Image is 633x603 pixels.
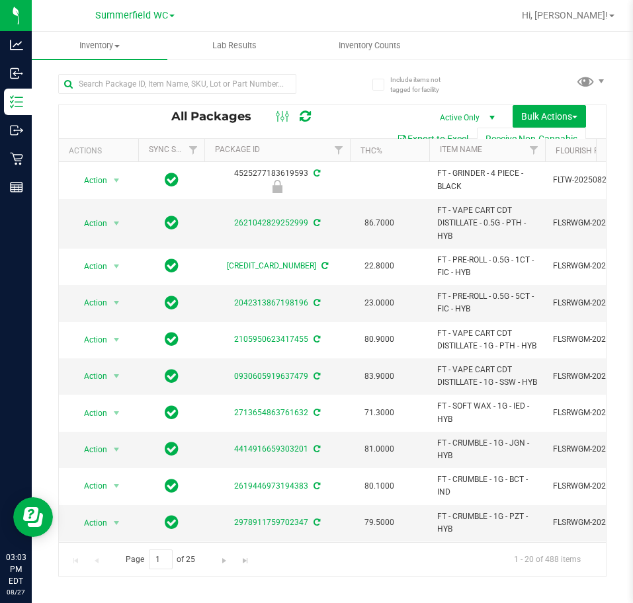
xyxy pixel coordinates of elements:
span: In Sync [165,477,179,495]
span: In Sync [165,440,179,458]
a: 2042313867198196 [234,298,308,307]
span: Bulk Actions [521,111,577,122]
inline-svg: Inventory [10,95,23,108]
span: Hi, [PERSON_NAME]! [522,10,608,20]
a: Lab Results [167,32,303,60]
span: select [108,367,125,385]
span: All Packages [171,109,265,124]
span: FT - VAPE CART CDT DISTILLATE - 1G - SSW - HYB [437,364,537,389]
span: FT - CRUMBLE - 1G - BCT - IND [437,473,537,499]
a: Package ID [215,145,260,154]
span: Lab Results [194,40,274,52]
iframe: Resource center [13,497,53,537]
span: Inventory [32,40,167,52]
span: Action [72,440,108,459]
span: Sync from Compliance System [312,518,320,527]
span: select [108,404,125,422]
a: Inventory [32,32,167,60]
p: 08/27 [6,587,26,597]
a: 2619446973194383 [234,481,308,491]
span: FT - VAPE CART CDT DISTILLATE - 0.5G - PTH - HYB [437,204,537,243]
span: In Sync [165,214,179,232]
span: Page of 25 [114,549,206,570]
span: select [108,171,125,190]
span: Sync from Compliance System [312,169,320,178]
a: THC% [360,146,382,155]
a: 0930605919637479 [234,372,308,381]
span: Sync from Compliance System [312,481,320,491]
span: Sync from Compliance System [312,335,320,344]
span: Sync from Compliance System [312,372,320,381]
span: Action [72,331,108,349]
span: Sync from Compliance System [312,444,320,454]
span: FT - VAPE CART CDT DISTILLATE - 1G - PTH - HYB [437,327,537,352]
span: In Sync [165,403,179,422]
div: Actions [69,146,133,155]
span: FT - GRINDER - 4 PIECE - BLACK [437,167,537,192]
span: In Sync [165,171,179,189]
span: select [108,514,125,532]
span: select [108,257,125,276]
p: 03:03 PM EDT [6,551,26,587]
div: 4525277183619593 [202,167,352,193]
span: Action [72,214,108,233]
button: Receive Non-Cannabis [477,128,586,150]
span: 22.8000 [358,257,401,276]
span: Include items not tagged for facility [390,75,456,95]
a: 2978911759702347 [234,518,308,527]
inline-svg: Retail [10,152,23,165]
span: FT - CRUMBLE - 1G - JGN - HYB [437,437,537,462]
span: 83.9000 [358,367,401,386]
div: Newly Received [202,180,352,193]
a: 2105950623417455 [234,335,308,344]
a: Filter [523,139,545,161]
inline-svg: Inbound [10,67,23,80]
span: In Sync [165,257,179,275]
span: Action [72,171,108,190]
span: Action [72,477,108,495]
a: Filter [183,139,204,161]
span: Action [72,257,108,276]
span: Inventory Counts [321,40,419,52]
span: Sync from Compliance System [312,298,320,307]
input: 1 [149,549,173,570]
span: Sync from Compliance System [312,408,320,417]
input: Search Package ID, Item Name, SKU, Lot or Part Number... [58,74,296,94]
button: Bulk Actions [513,105,586,128]
span: Action [72,514,108,532]
span: 80.1000 [358,477,401,496]
inline-svg: Analytics [10,38,23,52]
a: Inventory Counts [302,32,438,60]
a: [CREDIT_CARD_NUMBER] [227,261,316,270]
span: Sync from Compliance System [312,218,320,227]
span: select [108,477,125,495]
span: 79.5000 [358,513,401,532]
span: 81.0000 [358,440,401,459]
span: FT - CRUMBLE - 1G - PZT - HYB [437,510,537,536]
span: 86.7000 [358,214,401,233]
span: Action [72,367,108,385]
span: 1 - 20 of 488 items [503,549,591,569]
span: 80.9000 [358,330,401,349]
span: select [108,214,125,233]
a: Sync Status [149,145,200,154]
span: Sync from Compliance System [319,261,328,270]
span: select [108,294,125,312]
span: Action [72,404,108,422]
span: FT - SOFT WAX - 1G - IED - HYB [437,400,537,425]
span: FT - PRE-ROLL - 0.5G - 5CT - FIC - HYB [437,290,537,315]
span: FT - PRE-ROLL - 0.5G - 1CT - FIC - HYB [437,254,537,279]
span: select [108,331,125,349]
span: 71.3000 [358,403,401,422]
button: Export to Excel [388,128,477,150]
a: Go to the next page [215,549,234,567]
inline-svg: Outbound [10,124,23,137]
span: In Sync [165,330,179,348]
a: Filter [328,139,350,161]
span: Summerfield WC [95,10,168,21]
span: 23.0000 [358,294,401,313]
span: Action [72,294,108,312]
a: Go to the last page [235,549,255,567]
span: In Sync [165,367,179,385]
a: Item Name [440,145,482,154]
